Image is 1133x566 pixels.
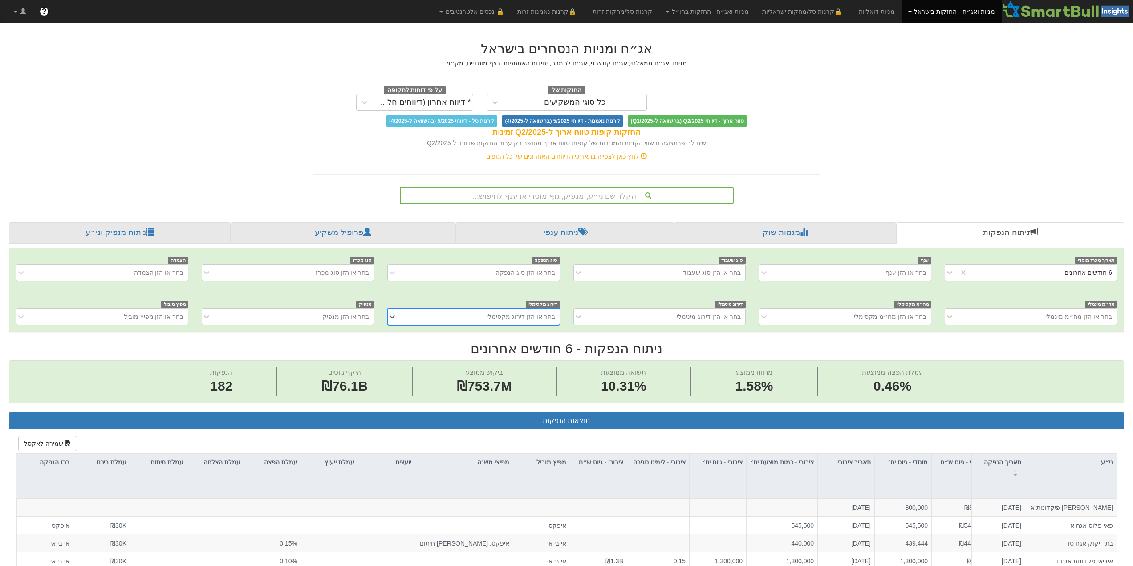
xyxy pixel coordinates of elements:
[18,436,77,451] button: שמירה לאקסל
[818,454,874,471] div: תאריך ציבורי
[693,557,743,566] div: 1,300,000
[248,539,297,548] div: 0.15%
[964,504,985,511] span: ₪800M
[755,0,852,23] a: 🔒קרנות סל/מחקות ישראליות
[328,368,361,376] span: היקף גיוסים
[878,539,928,548] div: 439,444
[517,557,566,566] div: אי בי אי
[878,521,928,530] div: 545,500
[356,301,374,308] span: מנפיק
[110,522,126,529] span: ₪30K
[313,127,820,138] div: החזקות קופות טווח ארוך ל-Q2/2025 זמינות
[544,98,606,107] div: כל סוגי המשקיעים
[862,368,922,376] span: עמלת הפצה ממוצעת
[975,539,1021,548] div: [DATE]
[975,503,1021,512] div: [DATE]
[628,115,747,127] span: טווח ארוך - דיווחי Q2/2025 (בהשוואה ל-Q1/2025)
[33,0,55,23] a: ?
[677,312,741,321] div: בחר או הזן דירוג מינימלי
[674,222,896,244] a: מגמות שוק
[736,368,772,376] span: מרווח ממוצע
[1027,454,1117,471] div: ני״ע
[875,454,931,481] div: מוסדי - גיוס יח׳
[301,454,358,471] div: עמלת ייעוץ
[244,454,301,471] div: עמלת הפצה
[821,521,871,530] div: [DATE]
[959,522,985,529] span: ₪545.5M
[1002,0,1133,18] img: Smartbull
[1045,312,1112,321] div: בחר או הזן מח״מ מינמלי
[517,521,566,530] div: איפקס
[419,539,509,548] div: איפקס, [PERSON_NAME] חיתום, [PERSON_NAME], יוניקורן, [PERSON_NAME]
[719,257,746,264] span: סוג שעבוד
[747,454,817,481] div: ציבורי - כמות מוצעת יח׳
[358,454,415,471] div: יועצים
[750,521,814,530] div: 545,500
[526,301,560,308] span: דירוג מקסימלי
[433,0,511,23] a: 🔒 נכסים אלטרנטיבים
[350,257,374,264] span: סוג מכרז
[384,86,446,95] span: על פי דוחות לתקופה
[735,377,773,396] span: 1.58%
[894,301,931,308] span: מח״מ מקסימלי
[466,368,503,376] span: ביקוש ממוצע
[401,188,733,203] div: הקלד שם ני״ע, מנפיק, גוף מוסדי או ענף לחיפוש...
[975,521,1021,530] div: [DATE]
[885,268,926,277] div: בחר או הזן ענף
[548,86,585,95] span: החזקות של
[631,557,686,566] div: 0.15
[878,503,928,512] div: 800,000
[1064,268,1112,277] div: 6 חודשים אחרונים
[902,0,1002,23] a: מניות ואג״ח - החזקות בישראל
[959,540,985,547] span: ₪442.5M
[9,222,231,244] a: ניתוח מנפיק וני״ע
[20,557,69,566] div: אי בי אי
[750,539,814,548] div: 440,000
[821,539,871,548] div: [DATE]
[750,557,814,566] div: 1,300,000
[375,98,471,107] div: * דיווח אחרון (דיווחים חלקיים)
[313,41,820,56] h2: אג״ח ומניות הנסחרים בישראל
[502,115,623,127] span: קרנות נאמנות - דיווחי 5/2025 (בהשוואה ל-4/2025)
[187,454,244,471] div: עמלת הצלחה
[487,312,555,321] div: בחר או הזן דירוג מקסימלי
[1031,557,1113,566] div: איביאי פקדונות אגח ד
[932,454,988,481] div: מוסדי - גיוס ש״ח
[130,454,187,471] div: עמלת חיתום
[627,454,689,481] div: ציבורי - לימיט סגירה
[821,503,871,512] div: [DATE]
[586,0,659,23] a: קרנות סל/מחקות זרות
[862,377,922,396] span: 0.46%
[41,7,46,16] span: ?
[517,539,566,548] div: אי בי אי
[821,557,871,566] div: [DATE]
[415,454,513,471] div: מפיצי משנה
[110,540,126,547] span: ₪30K
[16,454,73,471] div: רכז הנפקה
[690,454,746,481] div: ציבורי - גיוס יח׳
[972,454,1027,481] div: תאריך הנפקה
[9,341,1124,356] h2: ניתוח הנפקות - 6 חודשים אחרונים
[975,557,1021,566] div: [DATE]
[248,557,297,566] div: 0.10%
[124,312,184,321] div: בחר או הזן מפיץ מוביל
[20,539,69,548] div: אי בי אי
[210,377,232,396] span: 182
[852,0,902,23] a: מניות דואליות
[313,60,820,67] h5: מניות, אג״ח ממשלתי, אג״ח קונצרני, אג״ח להמרה, יחידות השתתפות, רצף מוסדיים, מק״מ
[316,268,370,277] div: בחר או הזן סוג מכרז
[168,257,189,264] span: הצמדה
[601,368,646,376] span: תשואה ממוצעת
[854,312,926,321] div: בחר או הזן מח״מ מקסימלי
[1075,257,1117,264] span: תאריך מכרז מוסדי
[457,379,512,393] span: ₪753.7M
[532,257,560,264] span: סוג הנפקה
[455,222,674,244] a: ניתוח ענפי
[134,268,184,277] div: בחר או הזן הצמדה
[313,138,820,147] div: שים לב שבתצוגה זו שווי הקניות והמכירות של קופות טווח ארוך מחושב רק עבור החזקות שדווחו ל Q2/2025
[16,417,1117,425] h3: תוצאות הנפקות
[605,558,623,565] span: ₪1.3B
[306,152,827,161] div: לחץ כאן לצפייה בתאריכי הדיווחים האחרונים של כל הגופים
[1031,521,1113,530] div: פאי פלוס אגח א
[918,257,931,264] span: ענף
